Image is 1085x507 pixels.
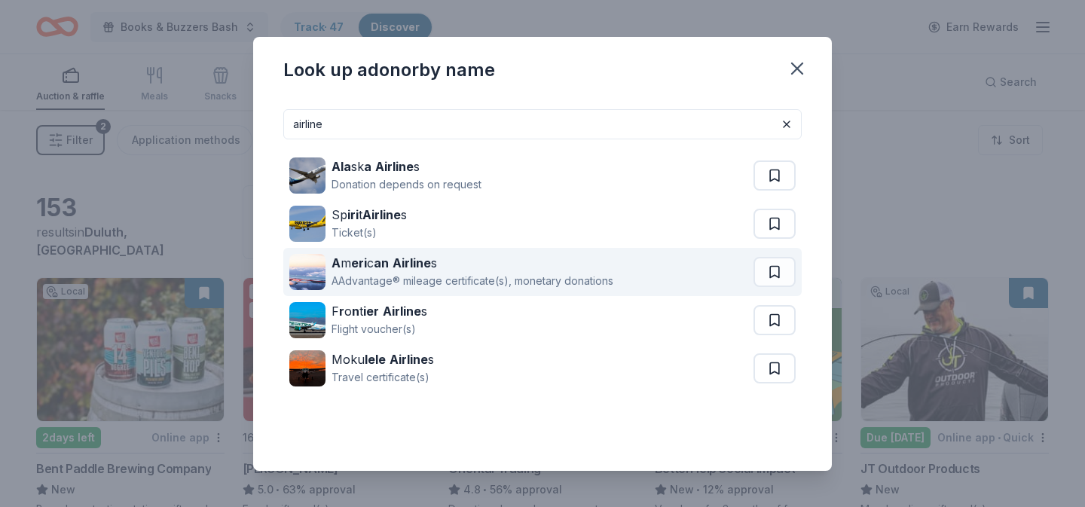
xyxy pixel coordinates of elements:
strong: a [364,159,371,174]
div: Look up a donor by name [283,58,495,82]
div: sk s [332,157,481,176]
div: m c s [332,254,613,272]
strong: Airline [390,352,428,367]
img: Image for Spirit Airlines [289,206,325,242]
strong: Ala [332,159,351,174]
img: Image for Mokulele Airlines [289,350,325,386]
img: Image for Alaska Airlines [289,157,325,194]
strong: Airline [362,207,401,222]
strong: iri [347,207,359,222]
input: Search [283,109,802,139]
img: Image for Frontier Airlines [289,302,325,338]
strong: A [332,255,341,270]
div: F o t s [332,302,427,320]
strong: Airline [383,304,421,319]
div: Sp t s [332,206,407,224]
div: Travel certificate(s) [332,368,434,386]
strong: ier [363,304,379,319]
strong: Airline [375,159,414,174]
strong: Airline [393,255,431,270]
div: Ticket(s) [332,224,407,242]
img: Image for American Airlines [289,254,325,290]
strong: eri [351,255,367,270]
div: Donation depends on request [332,176,481,194]
strong: n [352,304,359,319]
strong: lele [365,352,386,367]
strong: an [374,255,389,270]
strong: r [339,304,344,319]
div: Flight voucher(s) [332,320,427,338]
div: Moku s [332,350,434,368]
div: AAdvantage® mileage certificate(s), monetary donations [332,272,613,290]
